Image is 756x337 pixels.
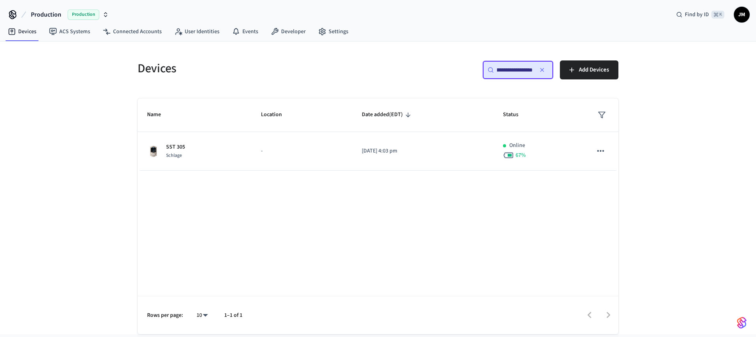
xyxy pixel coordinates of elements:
img: SeamLogoGradient.69752ec5.svg [737,316,747,329]
span: 67 % [516,151,526,159]
span: Status [503,109,529,121]
button: JM [734,7,750,23]
span: Location [261,109,292,121]
p: - [261,147,342,155]
span: Schlage [166,152,182,159]
button: Add Devices [560,60,618,79]
p: Online [509,141,525,150]
span: JM [735,8,749,22]
div: Find by ID⌘ K [670,8,731,22]
a: ACS Systems [43,24,96,39]
a: Settings [312,24,355,39]
span: Date added(EDT) [362,109,413,121]
span: ⌘ K [711,11,724,19]
span: Production [31,10,61,19]
a: Connected Accounts [96,24,168,39]
a: Developer [265,24,312,39]
span: Add Devices [579,65,609,75]
a: Events [226,24,265,39]
div: 10 [193,310,212,321]
table: sticky table [138,98,618,171]
img: Schlage Sense Smart Deadbolt with Camelot Trim, Front [147,145,160,158]
p: SST 305 [166,143,185,151]
p: 1–1 of 1 [224,311,242,320]
p: [DATE] 4:03 pm [362,147,484,155]
span: Production [68,9,99,20]
p: Rows per page: [147,311,183,320]
h5: Devices [138,60,373,77]
span: Find by ID [685,11,709,19]
span: Name [147,109,171,121]
a: User Identities [168,24,226,39]
a: Devices [2,24,43,39]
